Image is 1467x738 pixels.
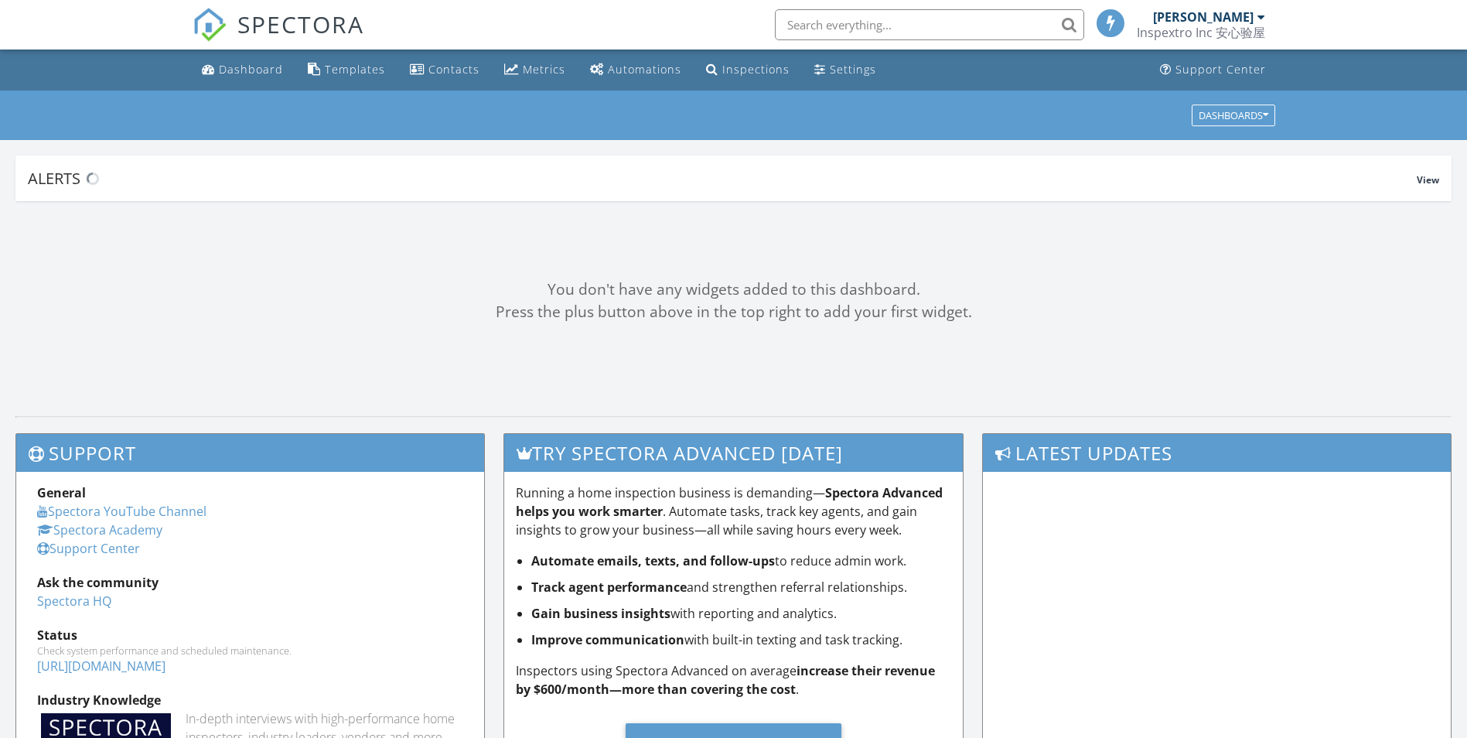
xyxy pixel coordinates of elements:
div: Press the plus button above in the top right to add your first widget. [15,301,1452,323]
div: Settings [830,62,876,77]
div: Contacts [428,62,479,77]
span: SPECTORA [237,8,364,40]
a: Inspections [700,56,796,84]
span: View [1417,173,1439,186]
a: Spectora HQ [37,593,111,610]
div: Templates [325,62,385,77]
a: SPECTORA [193,21,364,53]
div: Inspextro Inc 安心验屋 [1137,25,1265,40]
a: Spectora Academy [37,521,162,538]
li: with built-in texting and task tracking. [531,630,951,649]
div: Ask the community [37,573,463,592]
input: Search everything... [775,9,1084,40]
div: Metrics [523,62,565,77]
div: You don't have any widgets added to this dashboard. [15,278,1452,301]
a: Support Center [1154,56,1272,84]
a: [URL][DOMAIN_NAME] [37,658,165,675]
div: Alerts [28,168,1417,189]
li: to reduce admin work. [531,552,951,570]
div: Inspections [722,62,790,77]
li: with reporting and analytics. [531,604,951,623]
p: Inspectors using Spectora Advanced on average . [516,661,951,699]
strong: Improve communication [531,631,684,648]
strong: increase their revenue by $600/month—more than covering the cost [516,662,935,698]
a: Templates [302,56,391,84]
div: Status [37,626,463,644]
a: Metrics [498,56,571,84]
a: Settings [808,56,882,84]
strong: Automate emails, texts, and follow-ups [531,552,775,569]
strong: Spectora Advanced helps you work smarter [516,484,943,520]
h3: Try spectora advanced [DATE] [504,434,963,472]
div: Dashboard [219,62,283,77]
a: Support Center [37,540,140,557]
h3: Latest Updates [983,434,1451,472]
div: Industry Knowledge [37,691,463,709]
a: Contacts [404,56,486,84]
h3: Support [16,434,484,472]
div: [PERSON_NAME] [1153,9,1254,25]
div: Check system performance and scheduled maintenance. [37,644,463,657]
strong: Track agent performance [531,579,687,596]
img: The Best Home Inspection Software - Spectora [193,8,227,42]
strong: General [37,484,86,501]
div: Support Center [1175,62,1266,77]
p: Running a home inspection business is demanding— . Automate tasks, track key agents, and gain ins... [516,483,951,539]
div: Automations [608,62,681,77]
div: Dashboards [1199,110,1268,121]
a: Automations (Basic) [584,56,687,84]
li: and strengthen referral relationships. [531,578,951,596]
a: Dashboard [196,56,289,84]
button: Dashboards [1192,104,1275,126]
a: Spectora YouTube Channel [37,503,206,520]
strong: Gain business insights [531,605,670,622]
